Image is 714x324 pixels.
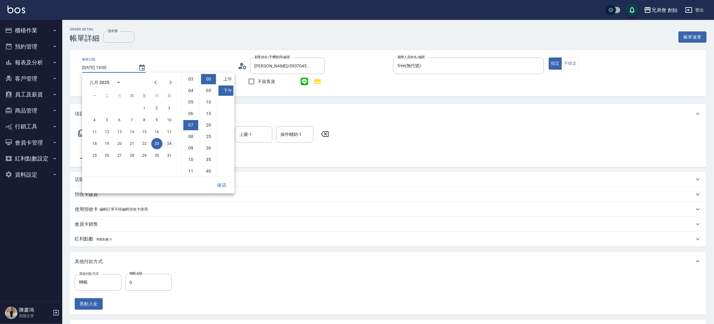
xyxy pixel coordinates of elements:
button: 23 [151,138,162,149]
li: 上午 [218,74,233,84]
button: Next month [163,75,178,90]
button: 確認 [212,179,232,191]
span: 星期六 [151,90,162,102]
button: 29 [139,150,150,161]
button: 27 [114,150,125,161]
h5: 陳慶鴻 [19,307,51,313]
button: 紅利點數設定 [2,150,60,167]
button: 指定 [549,58,562,70]
div: 項目消費 [70,104,707,124]
li: 6 hours [183,109,198,119]
li: 20 minutes [201,120,216,130]
button: 客戶管理 [2,71,60,87]
button: 15 [139,126,150,137]
span: 星期二 [101,90,113,102]
li: 5 minutes [201,86,216,96]
label: 服務人員姓名/編號 [397,55,425,59]
div: 紅利點數剩餘點數: 0 [70,232,707,247]
li: 35 minutes [201,155,216,165]
button: 異動入金 [75,298,103,310]
button: 25 [89,150,100,161]
span: 不留客資 [258,78,275,85]
button: 21 [126,138,138,149]
button: 7 [126,114,138,126]
button: 資料設定 [2,167,60,183]
button: Choose date, selected date is 2025-08-23 [134,60,149,75]
button: 16 [151,126,162,137]
button: 預約管理 [2,39,60,55]
button: 22 [139,138,150,149]
p: 紅利點數 [75,236,112,243]
img: Logo [7,6,25,13]
img: Person [5,307,17,319]
li: 7 hours [183,120,198,130]
div: 其他付款方式 [70,252,707,271]
div: 項目消費 [70,124,707,167]
button: 12 [101,126,113,137]
li: 下午 [218,86,233,96]
button: 10 [164,114,175,126]
button: 商品管理 [2,103,60,119]
button: save [626,4,638,16]
li: 11 hours [183,166,198,176]
span: 星期五 [139,90,150,102]
div: 店販銷售 [70,172,707,187]
button: 11 [89,126,100,137]
p: 項目消費 [75,111,93,117]
label: 轉帳金額 [129,271,143,276]
div: 預收卡販賣 [70,187,707,202]
p: 編輯訂單不得編輯預收卡使用 [100,206,148,213]
li: 0 minutes [201,74,216,84]
li: 3 hours [183,74,198,84]
div: 八月 2025 [90,79,109,86]
p: 預收卡販賣 [75,191,98,198]
button: 19 [101,138,113,149]
li: 4 hours [183,86,198,96]
button: 6 [114,114,125,126]
span: 星期日 [164,90,175,102]
p: 使用預收卡 [75,206,98,213]
li: 10 hours [183,155,198,165]
button: 28 [126,150,138,161]
h3: 帳單詳細 [70,34,100,43]
button: 30 [151,150,162,161]
h2: Order detail [70,27,100,31]
button: 2 [151,103,162,114]
button: 5 [101,114,113,126]
button: 26 [101,150,113,161]
li: 5 hours [183,97,198,107]
p: 高階主管 [19,313,51,319]
button: 8 [139,114,150,126]
li: 10 minutes [201,97,216,107]
span: 星期三 [114,90,125,102]
li: 30 minutes [201,143,216,153]
button: 9 [151,114,162,126]
button: 18 [89,138,100,149]
button: 兄弟會 創始 [641,4,680,16]
span: 星期四 [126,90,138,102]
button: 行銷工具 [2,118,60,135]
label: 顧客姓名/手機號碼/編號 [255,55,290,59]
button: calendar view is open, switch to year view [111,75,126,90]
button: 20 [114,138,125,149]
button: 24 [164,138,175,149]
button: 不指定 [561,58,579,70]
img: line_icon [301,78,308,85]
button: 登出 [683,4,707,16]
p: 店販銷售 [75,176,93,183]
li: 15 minutes [201,109,216,119]
button: 3 [164,103,175,114]
ul: Select meridiem [217,73,234,177]
label: 帳單日期 [82,57,95,62]
p: 會員卡銷售 [75,221,98,228]
button: 31 [164,150,175,161]
p: 其他付款方式 [75,258,103,265]
li: 9 hours [183,143,198,153]
button: 會員卡管理 [2,135,60,151]
button: Previous month [148,75,163,90]
label: 流水號 [108,29,117,33]
button: 員工及薪資 [2,86,60,103]
div: 會員卡銷售 [70,217,707,232]
button: 14 [126,126,138,137]
button: 17 [164,126,175,137]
